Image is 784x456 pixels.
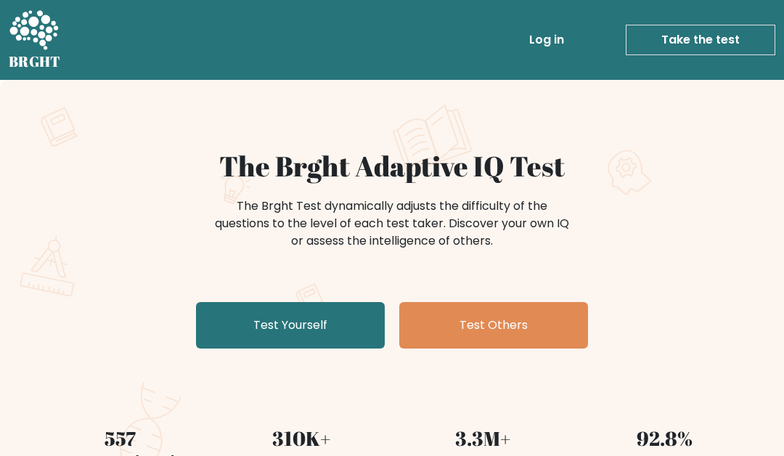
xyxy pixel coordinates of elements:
[399,302,588,349] a: Test Others
[626,25,775,55] a: Take the test
[401,424,565,454] div: 3.3M+
[38,424,202,454] div: 557
[211,198,573,250] div: The Brght Test dynamically adjusts the difficulty of the questions to the level of each test take...
[38,150,746,183] h1: The Brght Adaptive IQ Test
[582,424,746,454] div: 92.8%
[523,25,570,54] a: Log in
[9,53,61,70] h5: BRGHT
[219,424,383,454] div: 310K+
[9,6,61,74] a: BRGHT
[196,302,385,349] a: Test Yourself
